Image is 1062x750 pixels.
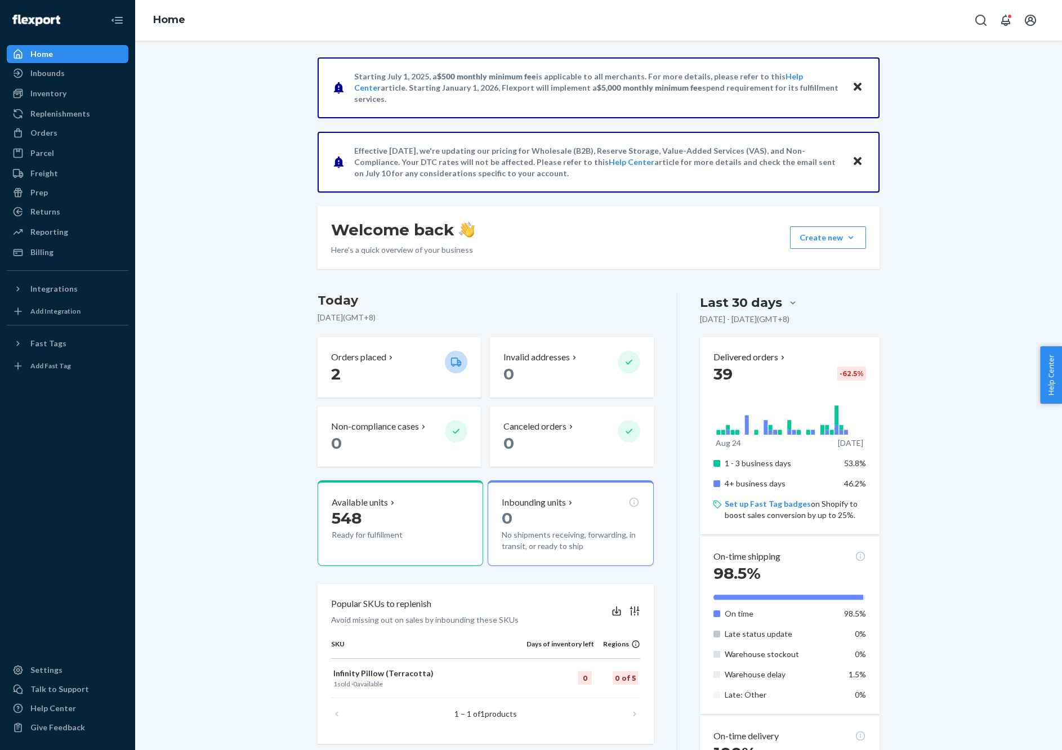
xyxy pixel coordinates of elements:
span: 0% [855,690,866,699]
div: Replenishments [30,108,90,119]
div: Add Fast Tag [30,361,71,370]
p: Orders placed [331,351,386,364]
div: Give Feedback [30,722,85,733]
span: 53.8% [844,458,866,468]
a: Add Fast Tag [7,357,128,375]
span: 0 [331,434,342,453]
button: Help Center [1040,346,1062,404]
div: Parcel [30,148,54,159]
span: 46.2% [844,479,866,488]
button: Open account menu [1019,9,1042,32]
span: 0 [353,680,357,688]
p: On-time delivery [713,730,779,743]
a: Reporting [7,223,128,241]
button: Orders placed 2 [318,337,481,398]
p: Invalid addresses [503,351,570,364]
button: Non-compliance cases 0 [318,407,481,467]
div: Prep [30,187,48,198]
p: Inbounding units [502,496,566,509]
p: 4+ business days [725,478,836,489]
img: Flexport logo [12,15,60,26]
span: 1 [333,680,337,688]
h3: Today [318,292,654,310]
p: 1 - 3 business days [725,458,836,469]
span: 39 [713,364,733,383]
a: Inbounds [7,64,128,82]
div: Integrations [30,283,78,294]
p: Avoid missing out on sales by inbounding these SKUs [331,614,519,626]
p: Ready for fulfillment [332,529,436,541]
button: Canceled orders 0 [490,407,653,467]
span: 2 [331,364,341,383]
span: 0 [502,508,512,528]
a: Inventory [7,84,128,102]
span: 98.5% [844,609,866,618]
button: Inbounding units0No shipments receiving, forwarding, in transit, or ready to ship [488,480,653,566]
p: Delivered orders [713,351,787,364]
a: Home [7,45,128,63]
button: Available units548Ready for fulfillment [318,480,483,566]
span: 1 [480,709,485,718]
div: 0 of 5 [613,671,638,685]
span: $5,000 monthly minimum fee [597,83,702,92]
img: hand-wave emoji [459,222,475,238]
p: Infinity Pillow (Terracotta) [333,668,524,679]
button: Fast Tags [7,334,128,352]
div: Reporting [30,226,68,238]
p: [DATE] - [DATE] ( GMT+8 ) [700,314,789,325]
p: Warehouse stockout [725,649,836,660]
div: Help Center [30,703,76,714]
div: Orders [30,127,57,139]
a: Home [153,14,185,26]
th: SKU [331,639,526,658]
p: On-time shipping [713,550,780,563]
p: Starting July 1, 2025, a is applicable to all merchants. For more details, please refer to this a... [354,71,841,105]
h1: Welcome back [331,220,475,240]
button: Integrations [7,280,128,298]
p: Effective [DATE], we're updating our pricing for Wholesale (B2B), Reserve Storage, Value-Added Se... [354,145,841,179]
span: 0% [855,629,866,639]
div: Billing [30,247,53,258]
p: Warehouse delay [725,669,836,680]
span: 0 [503,434,514,453]
th: Days of inventory left [526,639,594,658]
p: Aug 24 [716,437,741,449]
p: on Shopify to boost sales conversion by up to 25%. [725,498,866,521]
ol: breadcrumbs [144,4,194,37]
a: Talk to Support [7,680,128,698]
div: Returns [30,206,60,217]
button: Close [850,79,865,96]
p: sold · available [333,679,524,689]
a: Replenishments [7,105,128,123]
div: Inbounds [30,68,65,79]
a: Billing [7,243,128,261]
button: Close Navigation [106,9,128,32]
p: Popular SKUs to replenish [331,597,431,610]
div: -62.5 % [837,367,866,381]
p: No shipments receiving, forwarding, in transit, or ready to ship [502,529,639,552]
div: Settings [30,664,63,676]
a: Prep [7,184,128,202]
div: 0 [578,671,592,685]
a: Help Center [609,157,654,167]
a: Orders [7,124,128,142]
button: Invalid addresses 0 [490,337,653,398]
p: On time [725,608,836,619]
p: Here’s a quick overview of your business [331,244,475,256]
p: [DATE] [838,437,863,449]
button: Close [850,154,865,170]
span: 1.5% [849,669,866,679]
button: Give Feedback [7,718,128,736]
span: 548 [332,508,362,528]
p: Non-compliance cases [331,420,419,433]
a: Add Integration [7,302,128,320]
p: Late: Other [725,689,836,700]
div: Inventory [30,88,66,99]
button: Open Search Box [970,9,992,32]
button: Open notifications [994,9,1017,32]
span: $500 monthly minimum fee [437,72,536,81]
a: Help Center [7,699,128,717]
p: 1 – 1 of products [454,708,517,720]
div: Fast Tags [30,338,66,349]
